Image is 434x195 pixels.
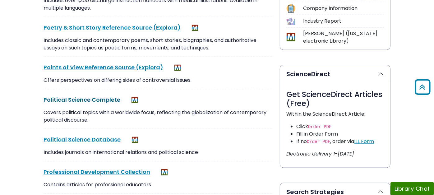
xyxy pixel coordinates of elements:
p: Covers political topics with a worldwide focus, reflecting the globalization of contemporary poli... [44,109,272,124]
p: Offers perspectives on differing sides of controversial issues. [44,77,272,84]
a: Professional Development Collection [44,168,150,176]
img: MeL (Michigan electronic Library) [132,97,138,103]
a: Back to Top [413,82,432,92]
button: Library Chat [390,182,434,195]
img: Icon Company Information [287,4,295,13]
p: Contains articles for professional educators. [44,181,272,188]
p: Includes journals on international relations and political science [44,149,272,156]
a: ILL Form [354,138,374,145]
div: [PERSON_NAME] ([US_STATE] electronic Library) [303,30,384,45]
img: MeL (Michigan electronic Library) [174,65,181,71]
img: MeL (Michigan electronic Library) [192,25,198,31]
code: Order PDF [307,139,330,144]
li: Click [296,123,384,130]
i: Electronic delivery 1-[DATE] [286,150,354,157]
img: MeL (Michigan electronic Library) [161,169,168,175]
code: Order PDF [308,124,332,129]
img: Icon MeL (Michigan electronic Library) [287,33,295,41]
div: Industry Report [303,17,384,25]
p: Within the ScienceDirect Article: [286,110,384,118]
a: Poetry & Short Story Reference Source (Explora) [44,24,181,31]
h3: Get ScienceDirect Articles (Free) [286,90,384,108]
div: Company Information [303,5,384,12]
button: ScienceDirect [280,65,390,83]
p: Includes classic and contemporary poems, short stories, biographies, and authoritative essays on ... [44,37,272,52]
img: Icon Industry Report [287,17,295,26]
img: MeL (Michigan electronic Library) [132,137,138,143]
a: Points of View Reference Source (Explora) [44,63,163,71]
li: If no , order via [296,138,384,145]
a: Political Science Database [44,136,121,143]
a: Political Science Complete [44,96,120,104]
li: Fill in Order Form [296,130,384,138]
